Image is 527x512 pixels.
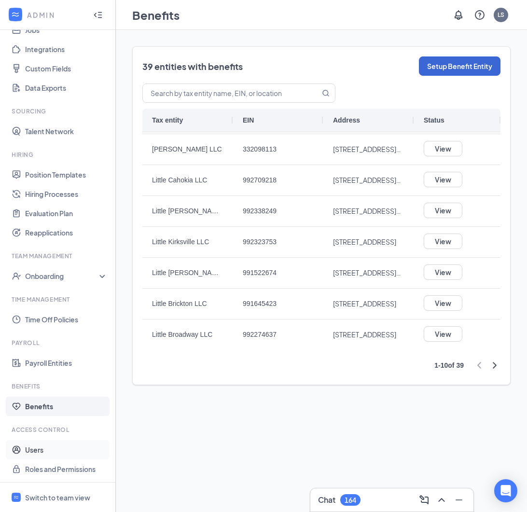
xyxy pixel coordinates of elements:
div: 164 [345,496,356,504]
h1: Benefits [132,7,180,23]
svg: QuestionInfo [474,9,485,21]
span: [PERSON_NAME] LLC [152,135,223,164]
span: [STREET_ADDRESS][PERSON_NAME] [333,196,404,226]
button: Minimize [450,492,466,508]
span: [STREET_ADDRESS][PERSON_NAME][PERSON_NAME] [333,135,404,164]
span: Little Cahokia LLC [152,166,223,195]
svg: ChevronRight [489,360,500,371]
a: Integrations [25,40,108,59]
span: 992323753 [243,227,314,257]
a: Position Templates [25,165,108,184]
span: 992709218 [243,166,314,195]
span: EIN [243,116,254,124]
a: Roles and Permissions [25,459,108,479]
a: Custom Fields [25,59,108,78]
button: View [424,172,462,187]
span: 992338249 [243,196,314,226]
div: Switch to team view [25,493,90,502]
div: Hiring [12,151,106,159]
div: Access control [12,426,106,434]
a: Jobs [25,20,108,40]
div: Sourcing [12,107,106,115]
a: Hiring Processes [25,184,108,204]
svg: Minimize [453,494,465,506]
h2: 39 entities with benefits [142,60,243,72]
span: Little Broadway LLC [152,320,223,349]
a: Reapplications [25,223,108,242]
div: LS [498,11,504,19]
button: View [424,234,462,249]
svg: Collapse [93,10,103,20]
span: Little Brickton LLC [152,289,223,318]
svg: MagnifyingGlass [322,89,330,97]
input: Search by tax entity name, EIN, or location [143,84,308,102]
button: ComposeMessage [416,492,431,508]
h3: Chat [318,495,335,505]
a: Talent Network [25,122,108,141]
span: 332098113 [243,135,314,164]
span: 991645423 [243,289,314,318]
div: 1 - 10 of 39 [434,360,464,371]
a: Time Off Policies [25,310,108,329]
svg: ComposeMessage [418,494,430,506]
span: [STREET_ADDRESS][PERSON_NAME] [333,258,404,288]
div: Open Intercom Messenger [494,479,517,502]
span: Tax entity [152,116,183,124]
button: View [424,203,462,218]
a: Data Exports [25,78,108,97]
span: [STREET_ADDRESS][PERSON_NAME] [333,166,404,195]
span: [STREET_ADDRESS] [333,320,404,349]
span: [STREET_ADDRESS] [333,289,404,318]
span: Little Kirksville LLC [152,227,223,257]
span: Little [PERSON_NAME] LLC [152,258,223,288]
svg: WorkstreamLogo [13,494,19,500]
button: Setup Benefit Entity [419,56,500,76]
button: View [424,295,462,311]
span: Little [PERSON_NAME] LLC [152,196,223,226]
svg: Notifications [453,9,464,21]
span: 992274637 [243,320,314,349]
svg: UserCheck [12,271,21,281]
div: Onboarding [25,271,99,281]
div: Time Management [12,295,106,304]
div: Payroll [12,339,106,347]
button: View [424,141,462,156]
svg: ChevronUp [436,494,447,506]
span: Status [424,116,444,124]
a: Payroll Entities [25,353,108,373]
a: Benefits [25,397,108,416]
a: Evaluation Plan [25,204,108,223]
button: View [424,326,462,342]
div: ADMIN [27,10,84,20]
span: Address [333,116,360,124]
a: Users [25,440,108,459]
svg: WorkstreamLogo [11,10,20,19]
div: Benefits [12,382,106,390]
span: 991522674 [243,258,314,288]
span: [STREET_ADDRESS] [333,227,404,257]
button: ChevronUp [433,492,448,508]
button: View [424,264,462,280]
div: Team Management [12,252,106,260]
